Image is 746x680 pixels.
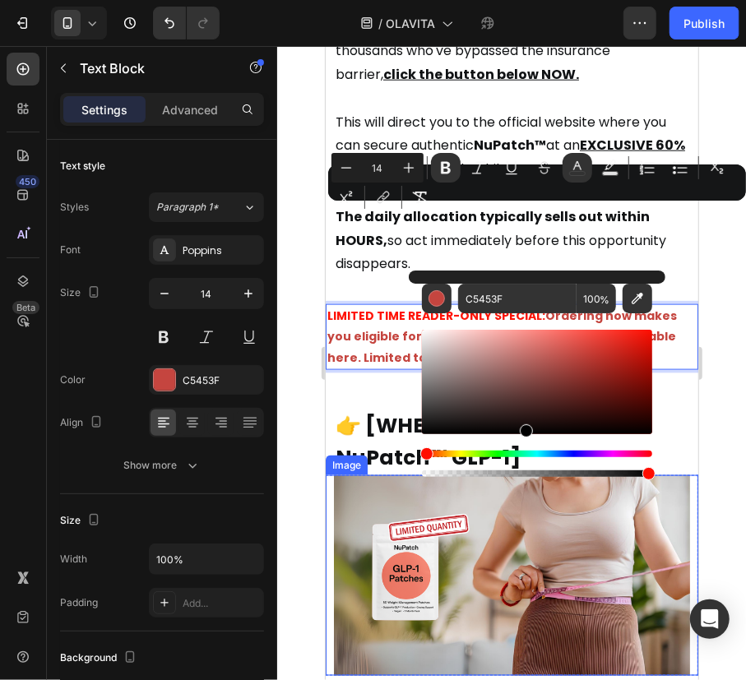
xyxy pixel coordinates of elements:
[81,101,127,118] p: Settings
[60,282,104,304] div: Size
[60,510,104,532] div: Size
[80,58,220,78] p: Text Block
[328,164,746,201] div: Editor contextual toolbar
[60,647,140,669] div: Background
[60,552,87,567] div: Width
[162,101,218,118] p: Advanced
[60,372,86,387] div: Color
[60,451,264,480] button: Show more
[12,301,39,314] div: Beta
[156,200,219,215] span: Paragraph 1*
[670,7,739,39] button: Publish
[124,457,201,474] div: Show more
[183,243,260,258] div: Poppins
[60,200,89,215] div: Styles
[16,175,39,188] div: 450
[60,595,98,610] div: Padding
[422,451,652,457] div: Hue
[60,412,106,434] div: Align
[150,544,263,574] input: Auto
[683,15,725,32] div: Publish
[183,596,260,611] div: Add...
[60,243,81,257] div: Font
[386,15,435,32] span: OLAVITA
[149,192,264,222] button: Paragraph 1*
[60,159,105,173] div: Text style
[690,599,730,639] div: Open Intercom Messenger
[326,46,698,680] iframe: Design area
[153,7,220,39] div: Undo/Redo
[183,373,260,388] div: C5453F
[458,284,577,313] input: E.g FFFFFF
[600,291,609,309] span: %
[378,15,382,32] span: /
